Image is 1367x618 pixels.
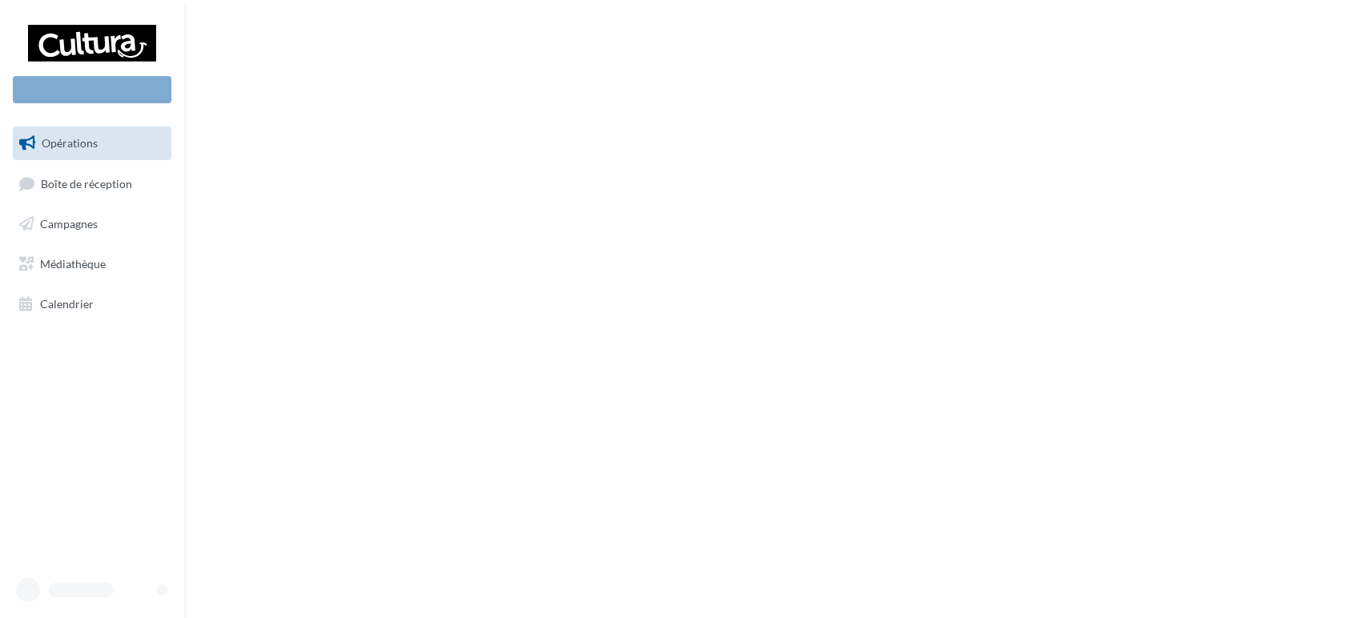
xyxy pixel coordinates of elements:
a: Médiathèque [10,247,175,281]
span: Boîte de réception [41,176,132,190]
a: Campagnes [10,207,175,241]
div: Nouvelle campagne [13,76,171,103]
span: Médiathèque [40,257,106,271]
span: Campagnes [40,217,98,231]
span: Calendrier [40,296,94,310]
span: Opérations [42,136,98,150]
a: Opérations [10,126,175,160]
a: Boîte de réception [10,167,175,201]
a: Calendrier [10,287,175,321]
